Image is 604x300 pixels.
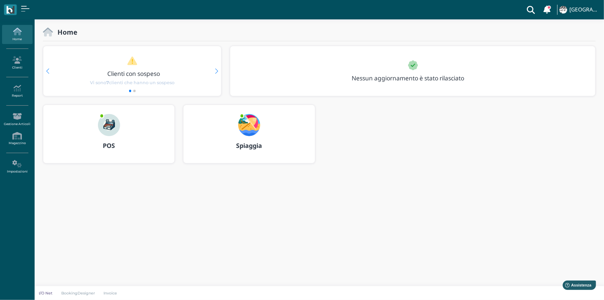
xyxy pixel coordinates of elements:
a: Magazzino [2,129,32,148]
a: ... POS [43,105,175,172]
img: ... [238,114,260,136]
h3: Clienti con sospeso [58,70,209,77]
span: Vi sono clienti che hanno un sospeso [90,79,174,86]
div: Previous slide [46,69,49,74]
h4: [GEOGRAPHIC_DATA] [569,7,600,13]
iframe: Help widget launcher [555,279,598,294]
h3: Nessun aggiornamento è stato rilasciato [348,75,480,81]
div: 1 / 1 [230,46,595,96]
div: Next slide [215,69,218,74]
div: 1 / 2 [43,46,221,96]
a: Home [2,25,32,44]
img: ... [98,114,120,136]
a: Clienti con sospeso Vi sono7clienti che hanno un sospeso [56,56,208,86]
b: 7 [106,80,109,85]
a: Report [2,82,32,101]
a: ... Spiaggia [183,105,315,172]
a: Clienti [2,53,32,72]
a: Impostazioni [2,157,32,176]
h2: Home [53,28,77,36]
span: Assistenza [20,6,46,11]
img: logo [6,6,14,14]
a: ... [GEOGRAPHIC_DATA] [558,1,600,18]
b: POS [103,141,115,150]
img: ... [559,6,567,14]
b: Spiaggia [236,141,262,150]
a: Gestione Articoli [2,110,32,129]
